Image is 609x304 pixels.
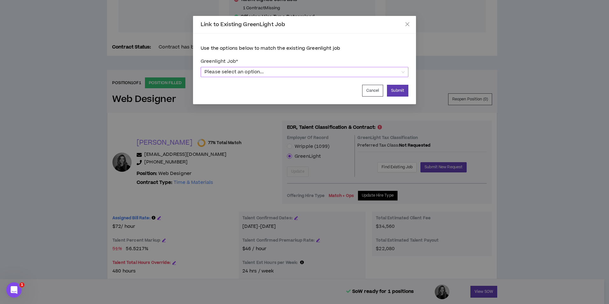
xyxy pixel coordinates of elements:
span: 1 [19,282,25,287]
button: Cancel [362,85,383,97]
div: Link to Existing GreenLight Job [201,21,408,28]
span: Please select an option... [204,67,405,77]
iframe: Intercom live chat [6,282,22,298]
button: Submit [387,85,408,97]
p: Use the options below to match the existing Greenlight job [201,45,408,52]
button: Close [399,16,416,33]
label: Greenlight Job [201,56,408,67]
span: close [405,22,410,27]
